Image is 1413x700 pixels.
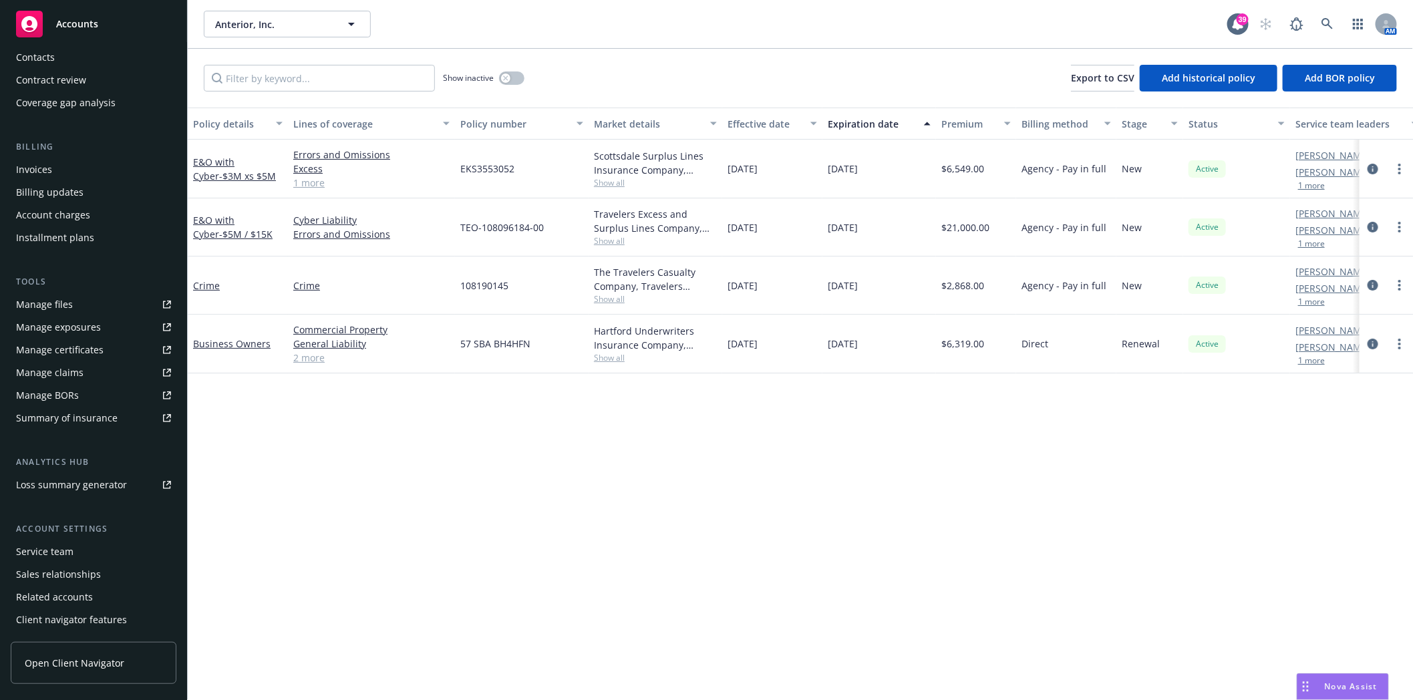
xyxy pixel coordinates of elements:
button: Anterior, Inc. [204,11,371,37]
div: Billing method [1022,117,1096,131]
a: circleInformation [1365,161,1381,177]
a: [PERSON_NAME] [1295,165,1370,179]
div: Service team leaders [1295,117,1404,131]
span: Show all [594,235,717,246]
span: $21,000.00 [941,220,989,234]
div: Account charges [16,204,90,226]
div: Client navigator features [16,609,127,631]
button: 1 more [1298,357,1325,365]
a: [PERSON_NAME] [1295,265,1370,279]
a: Manage claims [11,362,176,383]
span: [DATE] [728,162,758,176]
span: [DATE] [728,337,758,351]
a: Search [1314,11,1341,37]
span: Add historical policy [1162,71,1255,84]
span: - $3M xs $5M [219,170,276,182]
a: E&O with Cyber [193,156,276,182]
a: Manage certificates [11,339,176,361]
a: Manage BORs [11,385,176,406]
a: Errors and Omissions [293,148,450,162]
span: Direct [1022,337,1048,351]
button: 1 more [1298,182,1325,190]
div: Hartford Underwriters Insurance Company, Hartford Insurance Group [594,324,717,352]
span: Anterior, Inc. [215,17,331,31]
span: TEO-108096184-00 [460,220,544,234]
a: Crime [293,279,450,293]
a: E&O with Cyber [193,214,273,240]
span: New [1122,279,1142,293]
a: [PERSON_NAME] [1295,323,1370,337]
div: Market details [594,117,702,131]
span: [DATE] [728,220,758,234]
a: [PERSON_NAME] [1295,223,1370,237]
div: Manage claims [16,362,84,383]
span: Show inactive [443,72,494,83]
span: [DATE] [728,279,758,293]
a: Excess [293,162,450,176]
span: [DATE] [828,162,858,176]
a: circleInformation [1365,219,1381,235]
div: Drag to move [1297,674,1314,699]
span: $6,549.00 [941,162,984,176]
div: Related accounts [16,586,93,608]
div: Contract review [16,69,86,91]
button: Policy number [455,108,589,140]
div: Policy number [460,117,569,131]
a: Client navigator features [11,609,176,631]
a: Loss summary generator [11,474,176,496]
div: 39 [1237,13,1249,25]
button: 1 more [1298,240,1325,248]
a: Service team [11,541,176,562]
a: Contacts [11,47,176,68]
button: Add BOR policy [1283,65,1397,92]
span: Active [1194,279,1221,291]
a: Accounts [11,5,176,43]
span: Active [1194,338,1221,350]
a: [PERSON_NAME] [1295,148,1370,162]
span: Accounts [56,19,98,29]
span: Agency - Pay in full [1022,220,1106,234]
button: Market details [589,108,722,140]
a: Report a Bug [1283,11,1310,37]
span: [DATE] [828,220,858,234]
span: Add BOR policy [1305,71,1375,84]
a: Related accounts [11,586,176,608]
div: Scottsdale Surplus Lines Insurance Company, Scottsdale Insurance Company (Nationwide), RT Special... [594,149,717,177]
span: Show all [594,177,717,188]
a: more [1392,277,1408,293]
div: Stage [1122,117,1163,131]
a: more [1392,336,1408,352]
span: [DATE] [828,279,858,293]
div: Account settings [11,522,176,536]
div: Billing updates [16,182,84,203]
div: Coverage gap analysis [16,92,116,114]
div: Expiration date [828,117,916,131]
a: [PERSON_NAME] [1295,206,1370,220]
span: Nova Assist [1325,681,1378,692]
span: Show all [594,293,717,305]
a: more [1392,161,1408,177]
span: Show all [594,352,717,363]
span: Export to CSV [1071,71,1134,84]
button: Status [1183,108,1290,140]
button: Lines of coverage [288,108,455,140]
a: circleInformation [1365,336,1381,352]
span: 108190145 [460,279,508,293]
a: Commercial Property [293,323,450,337]
span: EKS3553052 [460,162,514,176]
a: Billing updates [11,182,176,203]
a: Business Owners [193,337,271,350]
a: Account charges [11,204,176,226]
div: Tools [11,275,176,289]
span: [DATE] [828,337,858,351]
div: Service team [16,541,73,562]
button: Effective date [722,108,822,140]
a: Cyber Liability [293,213,450,227]
div: Loss summary generator [16,474,127,496]
a: Manage files [11,294,176,315]
a: Summary of insurance [11,407,176,429]
div: Manage certificates [16,339,104,361]
span: 57 SBA BH4HFN [460,337,530,351]
a: Coverage gap analysis [11,92,176,114]
button: Policy details [188,108,288,140]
